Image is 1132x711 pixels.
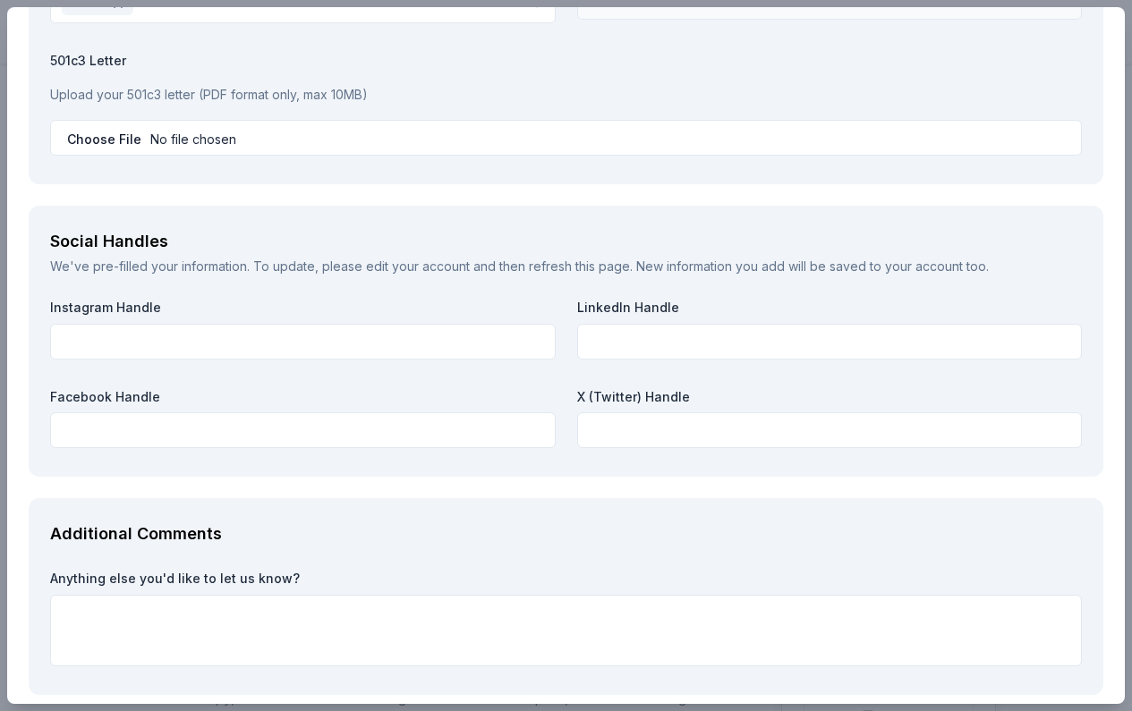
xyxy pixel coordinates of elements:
a: edit your account [366,258,470,274]
label: LinkedIn Handle [577,299,1083,317]
p: Upload your 501c3 letter (PDF format only, max 10MB) [50,84,1082,106]
label: 501c3 Letter [50,52,1082,70]
label: Facebook Handle [50,388,556,406]
div: Additional Comments [50,520,1082,548]
label: Anything else you'd like to let us know? [50,570,1082,588]
div: Social Handles [50,227,1082,256]
label: X (Twitter) Handle [577,388,1083,406]
div: We've pre-filled your information. To update, please and then refresh this page. New information ... [50,256,1082,277]
label: Instagram Handle [50,299,556,317]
